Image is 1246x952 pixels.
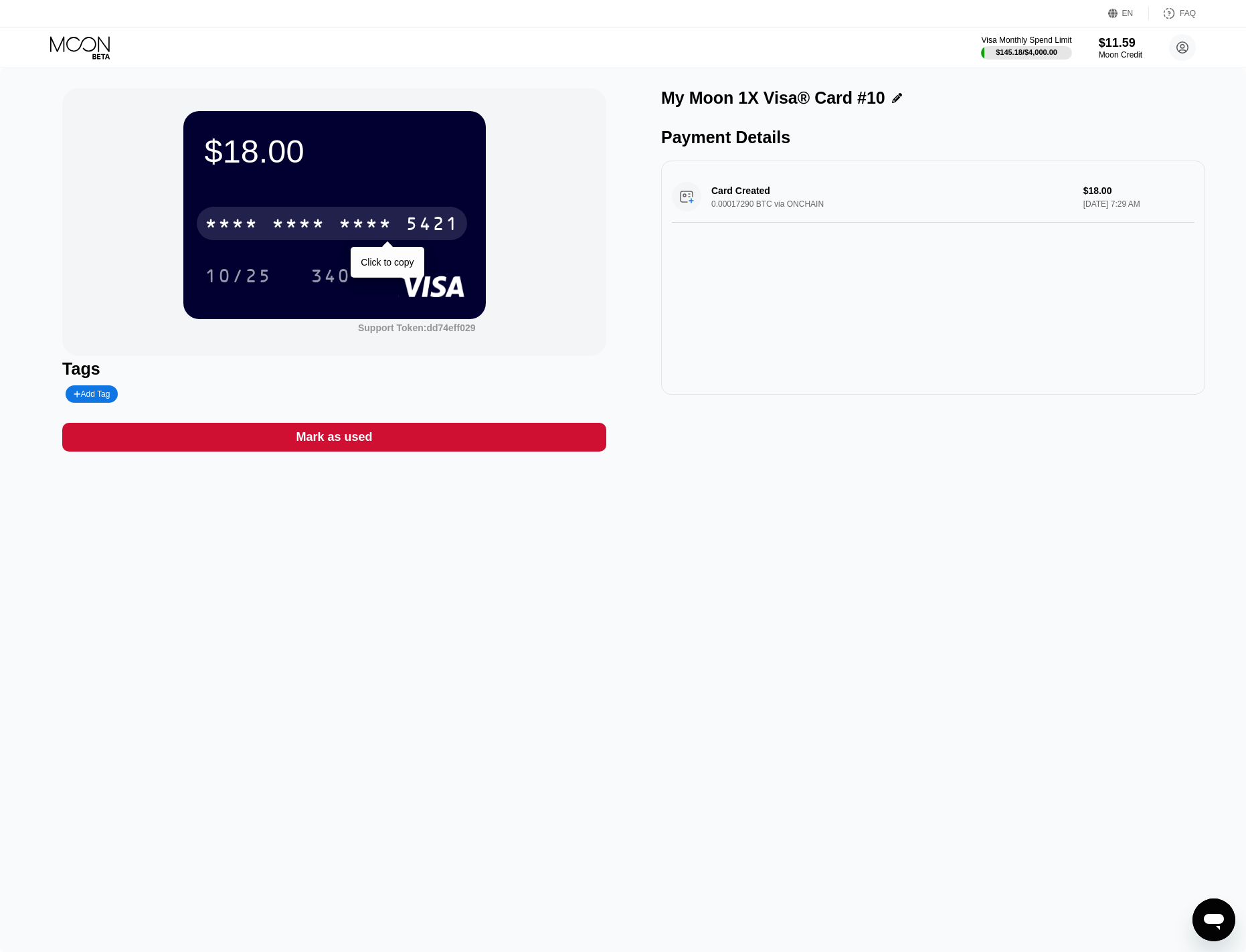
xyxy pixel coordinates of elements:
div: 340 [300,259,361,292]
div: FAQ [1149,7,1196,20]
div: Add Tag [66,385,118,403]
div: Tags [62,359,606,379]
div: Add Tag [74,389,110,399]
div: 10/25 [195,259,282,292]
div: My Moon 1X Visa® Card #10 [661,88,885,108]
div: Visa Monthly Spend Limit [981,35,1071,45]
div: $18.00 [205,132,464,170]
div: Support Token: dd74eff029 [358,322,476,333]
div: Visa Monthly Spend Limit$145.18/$4,000.00 [981,35,1071,60]
div: $145.18 / $4,000.00 [996,48,1057,56]
div: Mark as used [296,430,373,445]
div: Click to copy [361,257,414,268]
div: EN [1122,9,1134,18]
iframe: Button to launch messaging window [1192,898,1235,941]
div: 340 [310,267,351,288]
div: FAQ [1180,9,1196,18]
div: 5421 [406,215,459,236]
div: Mark as used [62,423,606,452]
div: 10/25 [205,267,272,288]
div: Payment Details [661,128,1205,147]
div: Moon Credit [1099,50,1142,60]
div: EN [1108,7,1149,20]
div: $11.59Moon Credit [1099,36,1142,60]
div: $11.59 [1099,36,1142,50]
div: Support Token:dd74eff029 [358,322,476,333]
